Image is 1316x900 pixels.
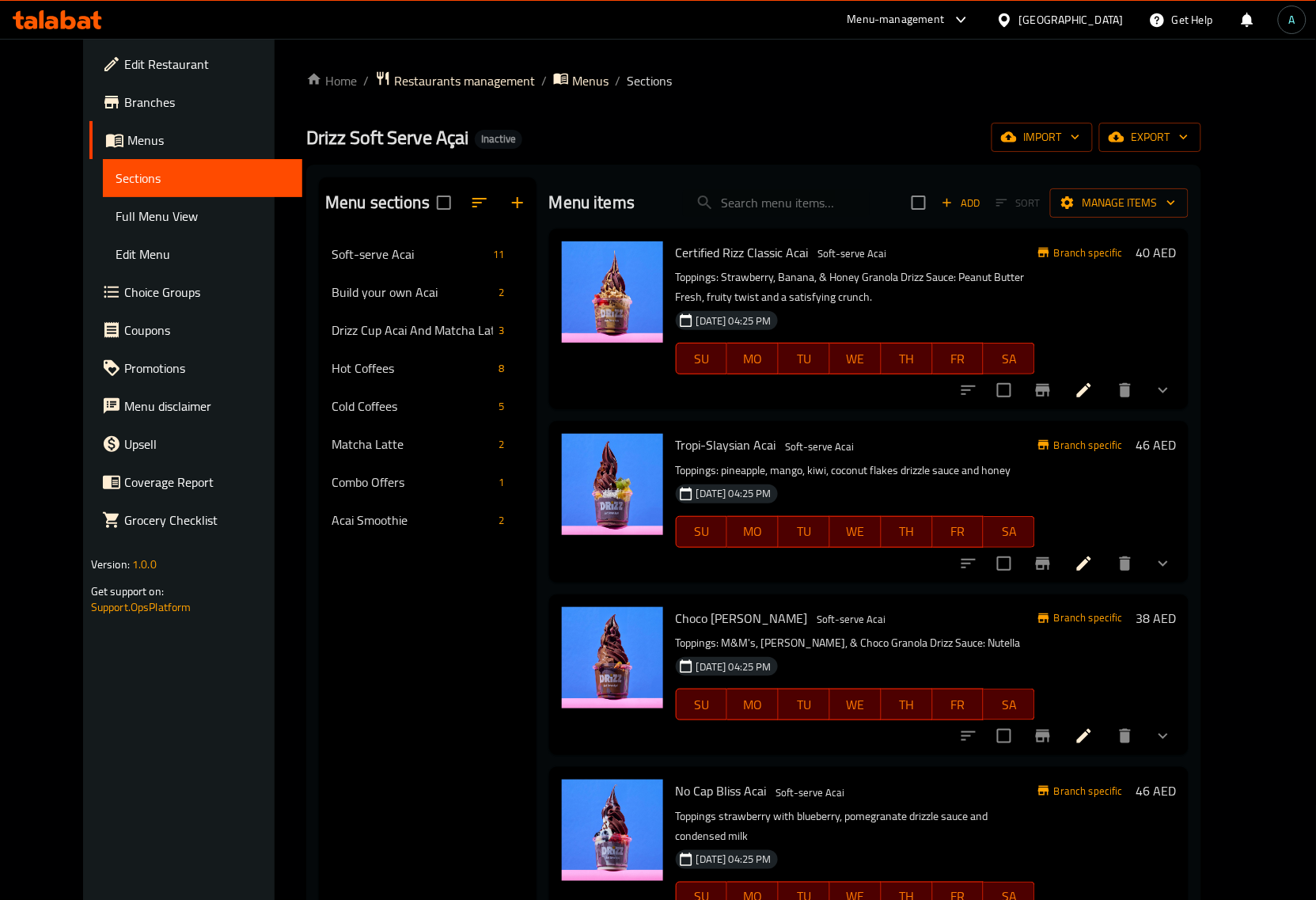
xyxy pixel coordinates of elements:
span: 2 [493,513,511,528]
span: Soft-serve Acai [332,245,487,264]
span: Soft-serve Acai [770,784,851,802]
span: Restaurants management [394,71,535,90]
span: Upsell [124,435,290,454]
span: Edit Restaurant [124,55,290,74]
div: Drizz Cup Acai And Matcha Latte Combo [332,321,493,340]
span: Edit Menu [116,245,290,264]
span: Drizz Soft Serve Açai [306,120,468,155]
span: TU [785,347,824,370]
a: Support.OpsPlatform [91,597,192,617]
div: Acai Smoothie2 [319,501,537,539]
div: items [493,283,511,302]
a: Grocery Checklist [89,501,303,539]
a: Coverage Report [89,463,303,501]
img: Choco Baddie Acai [562,607,663,708]
span: 3 [493,323,511,338]
button: sort-choices [950,545,988,583]
span: SU [683,347,722,370]
span: Coupons [124,321,290,340]
span: SA [990,347,1029,370]
div: Hot Coffees8 [319,349,537,387]
span: TU [785,520,824,543]
span: Choice Groups [124,283,290,302]
span: Soft-serve Acai [811,610,893,628]
div: Acai Smoothie [332,511,493,530]
span: Sections [116,169,290,188]
span: Select to update [988,374,1021,407]
span: Tropi-Slaysian Acai [676,433,776,457]
button: TH [882,689,933,720]
button: delete [1106,717,1144,755]
div: Matcha Latte2 [319,425,537,463]
button: TH [882,516,933,548]
div: Build your own Acai2 [319,273,537,311]
div: Soft-serve Acai [812,245,893,264]
span: TH [888,347,927,370]
button: FR [933,689,984,720]
span: Hot Coffees [332,359,493,378]
a: Sections [103,159,303,197]
button: SU [676,343,728,374]
span: Matcha Latte [332,435,493,454]
span: Menus [572,71,609,90]
div: items [487,245,510,264]
div: Cold Coffees5 [319,387,537,425]
button: WE [830,343,882,374]
button: show more [1144,717,1182,755]
button: SU [676,689,728,720]
a: Menu disclaimer [89,387,303,425]
button: MO [727,516,779,548]
nav: Menu sections [319,229,537,545]
button: show more [1144,371,1182,409]
span: Branches [124,93,290,112]
a: Coupons [89,311,303,349]
span: Branch specific [1048,610,1129,625]
button: Add [935,191,986,215]
p: Toppings: Strawberry, Banana, & Honey Granola Drizz Sauce: Peanut Butter Fresh, fruity twist and ... [676,268,1035,307]
div: Combo Offers1 [319,463,537,501]
span: 2 [493,285,511,300]
span: export [1112,127,1189,147]
span: 2 [493,437,511,452]
a: Promotions [89,349,303,387]
span: [DATE] 04:25 PM [690,486,778,501]
div: Drizz Cup Acai And Matcha Latte Combo3 [319,311,537,349]
span: Select section [902,186,935,219]
svg: Show Choices [1154,727,1173,746]
span: Add [939,194,982,212]
nav: breadcrumb [306,70,1201,91]
span: SU [683,693,722,716]
span: SU [683,520,722,543]
span: 1 [493,475,511,490]
button: delete [1106,545,1144,583]
li: / [541,71,547,90]
span: [DATE] 04:25 PM [690,313,778,328]
button: WE [830,516,882,548]
span: TU [785,693,824,716]
button: SU [676,516,728,548]
span: Inactive [475,132,522,146]
span: 5 [493,399,511,414]
h6: 38 AED [1136,607,1176,629]
div: items [493,435,511,454]
span: TH [888,693,927,716]
span: WE [836,347,875,370]
button: Add section [499,184,537,222]
span: Cold Coffees [332,397,493,416]
a: Menus [89,121,303,159]
span: Grocery Checklist [124,511,290,530]
span: TH [888,520,927,543]
h2: Menu sections [325,191,430,215]
a: Restaurants management [375,70,535,91]
p: Toppings strawberry with blueberry, pomegranate drizzle sauce and condensed milk [676,807,1035,846]
li: / [615,71,620,90]
a: Choice Groups [89,273,303,311]
span: Version: [91,554,130,575]
span: Select to update [988,720,1021,753]
button: Branch-specific-item [1024,545,1062,583]
button: show more [1144,545,1182,583]
span: Build your own Acai [332,283,493,302]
